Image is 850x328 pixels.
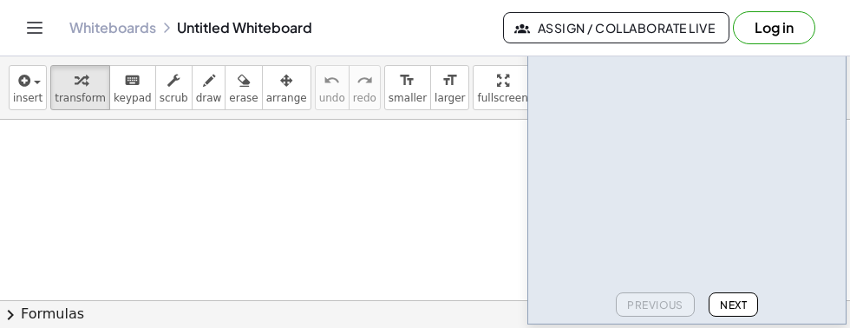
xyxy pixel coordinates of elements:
[399,70,415,91] i: format_size
[319,92,345,104] span: undo
[192,65,226,110] button: draw
[13,92,42,104] span: insert
[155,65,193,110] button: scrub
[55,92,106,104] span: transform
[69,19,156,36] a: Whiteboards
[518,20,715,36] span: Assign / Collaborate Live
[262,65,311,110] button: arrange
[435,92,465,104] span: larger
[229,92,258,104] span: erase
[21,14,49,42] button: Toggle navigation
[50,65,110,110] button: transform
[503,12,729,43] button: Assign / Collaborate Live
[430,65,469,110] button: format_sizelarger
[196,92,222,104] span: draw
[356,70,373,91] i: redo
[384,65,431,110] button: format_sizesmaller
[266,92,307,104] span: arrange
[315,65,350,110] button: undoundo
[225,65,262,110] button: erase
[473,65,532,110] button: fullscreen
[720,298,747,312] span: Next
[160,92,188,104] span: scrub
[349,65,381,110] button: redoredo
[733,11,815,44] button: Log in
[124,70,141,91] i: keyboard
[441,70,458,91] i: format_size
[324,70,340,91] i: undo
[9,65,47,110] button: insert
[114,92,152,104] span: keypad
[389,92,427,104] span: smaller
[109,65,156,110] button: keyboardkeypad
[709,292,758,317] button: Next
[353,92,376,104] span: redo
[477,92,527,104] span: fullscreen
